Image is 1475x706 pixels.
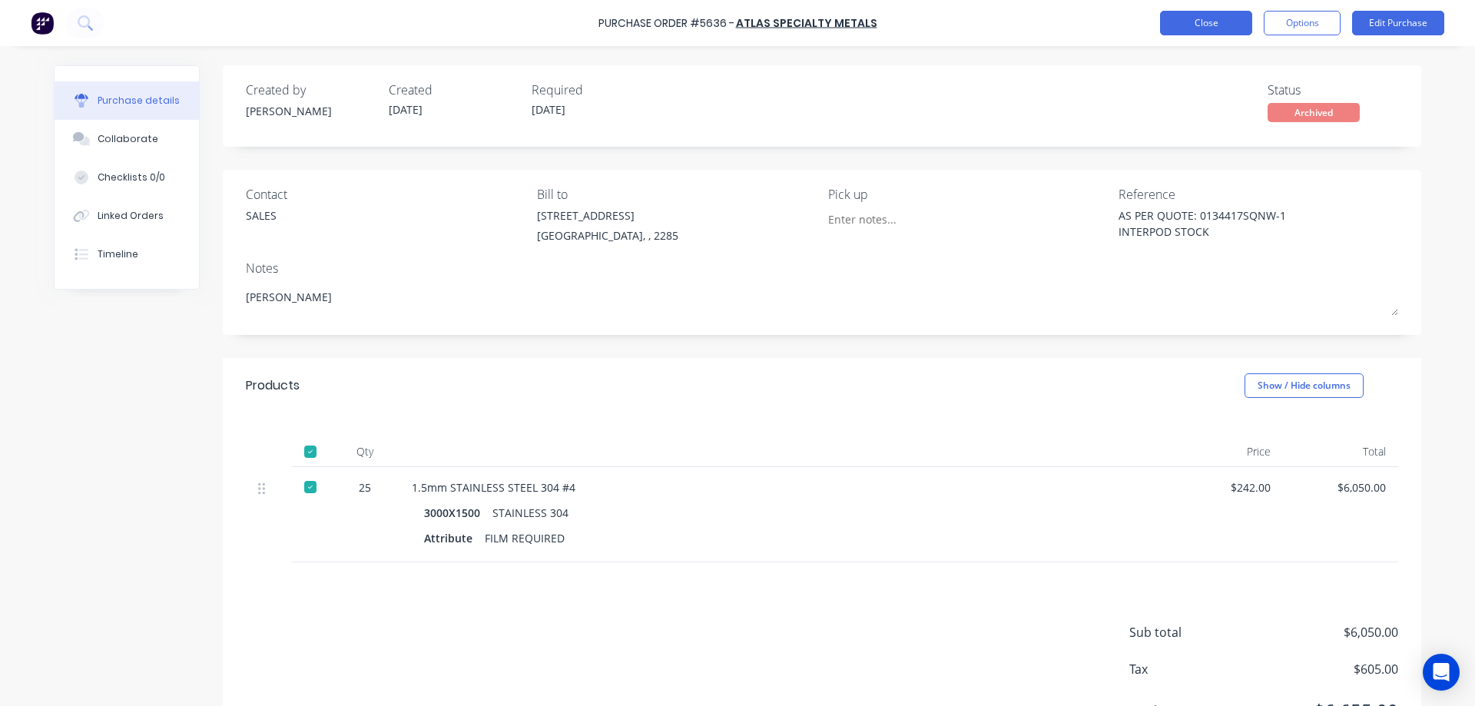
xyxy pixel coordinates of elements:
[31,12,54,35] img: Factory
[537,227,678,244] div: [GEOGRAPHIC_DATA], , 2285
[98,247,138,261] div: Timeline
[828,185,1108,204] div: Pick up
[1245,373,1364,398] button: Show / Hide columns
[532,81,662,99] div: Required
[1283,436,1398,467] div: Total
[424,502,492,524] div: 3000X1500
[537,207,678,224] div: [STREET_ADDRESS]
[246,281,1398,316] textarea: [PERSON_NAME]
[98,132,158,146] div: Collaborate
[1264,11,1341,35] button: Options
[828,207,968,230] input: Enter notes...
[246,103,376,119] div: [PERSON_NAME]
[55,120,199,158] button: Collaborate
[1180,479,1271,496] div: $242.00
[1129,660,1245,678] span: Tax
[1352,11,1444,35] button: Edit Purchase
[246,185,525,204] div: Contact
[1245,623,1398,641] span: $6,050.00
[1119,185,1398,204] div: Reference
[389,81,519,99] div: Created
[598,15,734,31] div: Purchase Order #5636 -
[1423,654,1460,691] div: Open Intercom Messenger
[55,81,199,120] button: Purchase details
[246,207,277,224] div: SALES
[736,15,877,31] a: Atlas Specialty Metals
[98,171,165,184] div: Checklists 0/0
[246,81,376,99] div: Created by
[1168,436,1283,467] div: Price
[1119,207,1311,242] textarea: AS PER QUOTE: 0134417SQNW-1 INTERPOD STOCK
[1295,479,1386,496] div: $6,050.00
[485,527,565,549] div: FILM REQUIRED
[98,209,164,223] div: Linked Orders
[492,502,568,524] div: STAINLESS 304
[330,436,399,467] div: Qty
[1268,103,1360,122] div: Archived
[55,235,199,273] button: Timeline
[246,376,300,395] div: Products
[55,197,199,235] button: Linked Orders
[1129,623,1245,641] span: Sub total
[537,185,817,204] div: Bill to
[1268,81,1398,99] div: Status
[1245,660,1398,678] span: $605.00
[98,94,180,108] div: Purchase details
[246,259,1398,277] div: Notes
[1160,11,1252,35] button: Close
[412,479,1155,496] div: 1.5mm STAINLESS STEEL 304 #4
[55,158,199,197] button: Checklists 0/0
[424,527,485,549] div: Attribute
[343,479,387,496] div: 25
